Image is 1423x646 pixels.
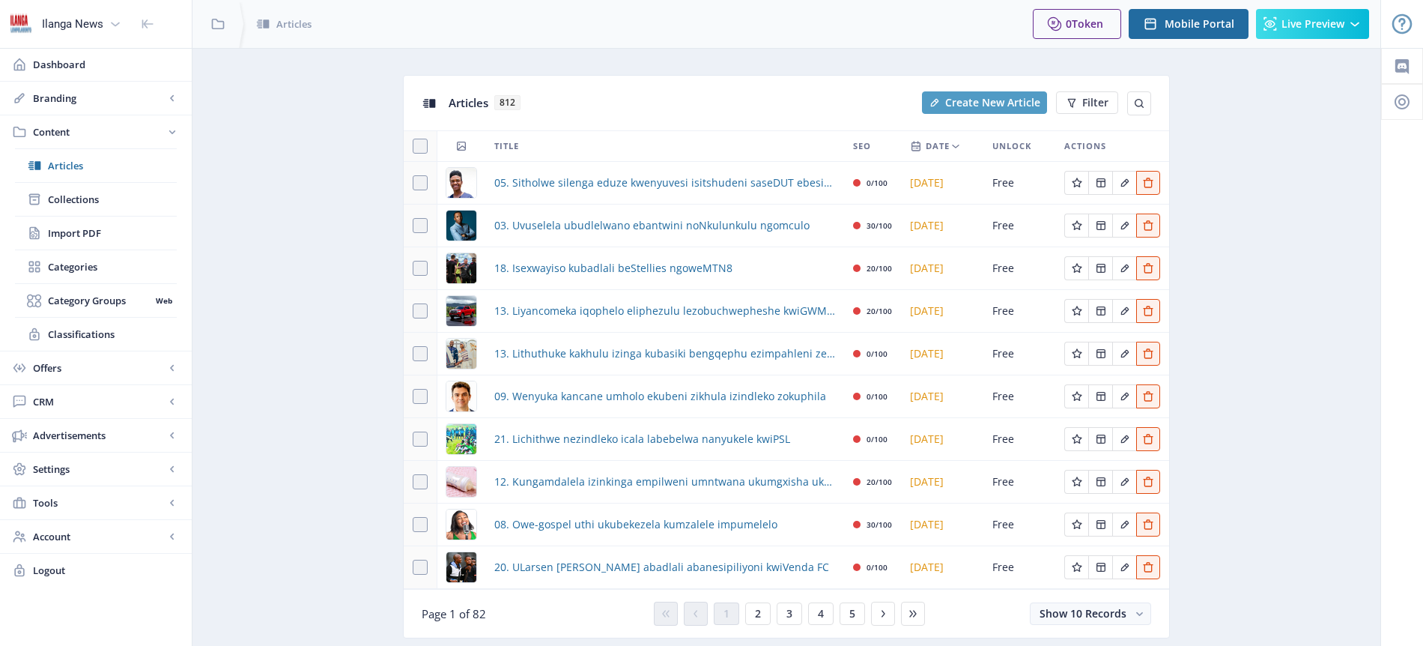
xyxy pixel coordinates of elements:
a: 05. Sitholwe silenga eduze kwenyuvesi isitshudeni saseDUT ebesinyamalele [494,174,835,192]
a: Edit page [1136,303,1160,317]
button: Mobile Portal [1129,9,1248,39]
a: Edit page [1064,217,1088,232]
span: 03. Uvuselela ubudlelwano ebantwini noNkulunkulu ngomculo [494,217,810,235]
a: 12. Kungamdalela izinkinga empilweni umntwana ukumgxisha ukudla noma esesuthi [494,473,835,491]
td: Free [983,162,1055,205]
img: c9304feb-e490-416b-9863-4cbd2ba1c57b.png [446,381,476,411]
a: Category GroupsWeb [15,284,177,317]
a: Edit page [1112,217,1136,232]
a: 21. Lichithwe nezindleko icala labebelwa nanyukele kwiPSL [494,430,790,448]
a: Edit page [1088,217,1112,232]
td: Free [983,461,1055,504]
img: c1a4f657-9d17-4c73-802b-cdda4e7c4b43.png [446,211,476,241]
a: Edit page [1088,175,1112,189]
span: Import PDF [48,226,177,241]
span: Dashboard [33,57,180,72]
button: Live Preview [1256,9,1369,39]
span: 20. ULarsen [PERSON_NAME] abadlali abanesipiliyoni kwiVenda FC [494,558,829,576]
img: d5bc3c3b-2342-4184-aa57-85f8e9b1c89f.png [446,253,476,283]
img: 91f474de-38d0-4ba0-9f9b-7b74f84ea0c0.png [446,467,476,497]
div: 0/100 [867,430,888,448]
span: Title [494,137,519,155]
a: Edit page [1136,559,1160,573]
div: 0/100 [867,558,888,576]
img: 71e316a3-7cf0-4e82-aee3-64c9cb3d5afb.png [446,510,476,540]
td: [DATE] [901,333,983,375]
a: 13. Liyancomeka iqophelo eliphezulu lezobuchwepheshe kwiGWM P300 [494,302,835,320]
td: Free [983,375,1055,418]
td: Free [983,504,1055,546]
nb-badge: Web [151,293,177,308]
img: 96430fd5-7e0a-4300-a543-32c70b3965b6.png [446,424,476,454]
span: Token [1072,16,1103,31]
a: Edit page [1136,388,1160,402]
span: Mobile Portal [1165,18,1234,30]
td: [DATE] [901,375,983,418]
a: Edit page [1064,175,1088,189]
span: Categories [48,259,177,274]
a: Articles [15,149,177,182]
a: Edit page [1112,303,1136,317]
img: 86728856-2312-4dfc-a6d8-353c7b8e8694.png [446,296,476,326]
td: Free [983,247,1055,290]
app-collection-view: Articles [403,75,1170,639]
a: 13. Lithuthuke kakhulu izinga kubasiki bengqephu ezimpahleni zesintu [494,345,835,363]
a: Edit page [1064,388,1088,402]
button: Create New Article [922,91,1047,114]
a: Edit page [1088,474,1112,488]
a: Collections [15,183,177,216]
a: Import PDF [15,217,177,250]
span: SEO [853,137,871,155]
a: Edit page [1088,345,1112,360]
a: Edit page [1136,431,1160,445]
a: Edit page [1112,388,1136,402]
a: Edit page [1088,260,1112,274]
a: Edit page [1088,559,1112,573]
span: 18. Isexwayiso kubadlali beStellies ngoweMTN8 [494,259,732,277]
a: Edit page [1136,474,1160,488]
td: Free [983,290,1055,333]
td: Free [983,418,1055,461]
span: Content [33,124,165,139]
td: [DATE] [901,290,983,333]
span: CRM [33,394,165,409]
a: Edit page [1112,431,1136,445]
td: [DATE] [901,504,983,546]
a: Edit page [1064,431,1088,445]
button: Filter [1056,91,1118,114]
div: 30/100 [867,516,892,534]
div: 20/100 [867,302,892,320]
div: 0/100 [867,345,888,363]
span: Account [33,529,165,544]
span: Live Preview [1281,18,1344,30]
a: Edit page [1136,260,1160,274]
button: 0Token [1033,9,1121,39]
a: 09. Wenyuka kancane umholo ekubeni zikhula izindleko zokuphila [494,387,826,405]
div: 20/100 [867,473,892,491]
span: Offers [33,360,165,375]
a: Edit page [1064,303,1088,317]
div: Ilanga News [42,7,103,40]
span: 812 [494,95,521,110]
td: [DATE] [901,247,983,290]
img: dc25727d-2e04-4c78-b6c5-65253262e31a.png [446,168,476,198]
a: Edit page [1136,516,1160,531]
div: 0/100 [867,174,888,192]
a: Edit page [1088,388,1112,402]
img: 59914956-aad8-4143-9d61-bf801b20c603.png [446,339,476,369]
a: Categories [15,250,177,283]
span: Unlock [992,137,1031,155]
a: New page [913,91,1047,114]
a: Edit page [1112,559,1136,573]
span: Actions [1064,137,1106,155]
a: Edit page [1088,431,1112,445]
a: Edit page [1088,303,1112,317]
td: [DATE] [901,461,983,504]
a: Edit page [1064,474,1088,488]
td: Free [983,333,1055,375]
